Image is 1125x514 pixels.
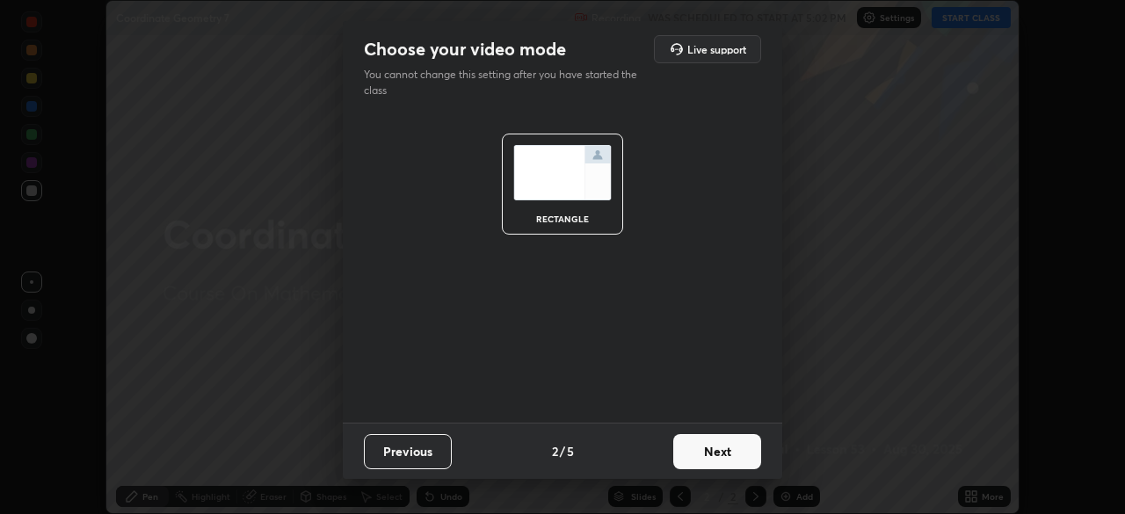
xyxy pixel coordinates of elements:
[560,442,565,460] h4: /
[513,145,612,200] img: normalScreenIcon.ae25ed63.svg
[364,38,566,61] h2: Choose your video mode
[364,67,649,98] p: You cannot change this setting after you have started the class
[527,214,598,223] div: rectangle
[567,442,574,460] h4: 5
[364,434,452,469] button: Previous
[687,44,746,54] h5: Live support
[552,442,558,460] h4: 2
[673,434,761,469] button: Next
